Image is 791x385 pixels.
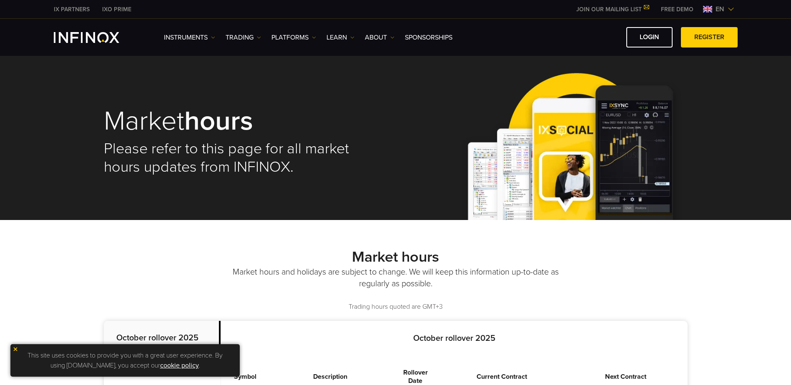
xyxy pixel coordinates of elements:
[48,5,96,14] a: INFINOX
[116,367,198,377] strong: October holiday 2025
[352,248,439,266] strong: Market hours
[104,140,384,176] h2: Please refer to this page for all market hours updates from INFINOX.
[54,32,139,43] a: INFINOX Logo
[184,105,253,137] strong: hours
[104,107,384,135] h1: Market
[712,4,728,14] span: en
[13,346,18,352] img: yellow close icon
[655,5,700,14] a: INFINOX MENU
[681,27,738,47] a: REGISTER
[104,302,688,312] p: Trading hours quoted are GMT+3
[626,27,673,47] a: LOGIN
[15,348,236,372] p: This site uses cookies to provide you with a great user experience. By using [DOMAIN_NAME], you a...
[271,32,316,42] a: PLATFORMS
[226,32,261,42] a: TRADING
[164,32,215,42] a: Instruments
[116,333,198,343] strong: October rollover 2025
[231,266,560,290] p: Market hours and holidays are subject to change. We will keep this information up-to-date as regu...
[570,6,655,13] a: JOIN OUR MAILING LIST
[365,32,394,42] a: ABOUT
[326,32,354,42] a: Learn
[96,5,138,14] a: INFINOX
[160,361,199,370] a: cookie policy
[413,333,495,343] strong: October rollover 2025
[405,32,452,42] a: SPONSORSHIPS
